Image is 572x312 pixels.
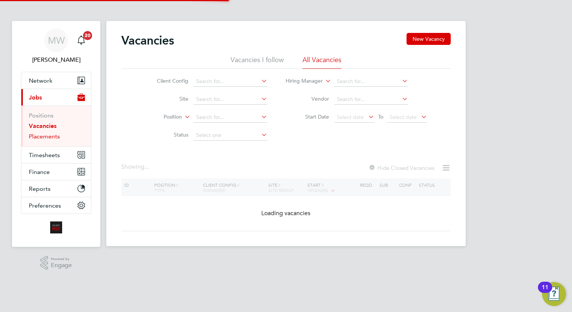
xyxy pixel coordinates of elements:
label: Status [145,131,188,138]
span: Select date [337,114,364,120]
button: New Vacancy [407,33,451,45]
span: Select date [390,114,417,120]
span: Preferences [29,202,61,209]
span: Powered by [51,256,72,262]
button: Finance [21,163,91,180]
img: alliancemsp-logo-retina.png [50,221,62,233]
span: Megan Westlotorn [21,55,91,64]
button: Network [21,72,91,89]
a: Vacancies [29,122,57,129]
span: Network [29,77,52,84]
button: Reports [21,180,91,197]
a: Go to home page [21,221,91,233]
input: Select one [194,130,267,141]
input: Search for... [194,76,267,87]
input: Search for... [334,94,408,105]
span: 20 [83,31,92,40]
button: Preferences [21,197,91,214]
div: 11 [542,287,548,297]
label: Site [145,95,188,102]
input: Search for... [194,94,267,105]
span: Engage [51,262,72,269]
a: MW[PERSON_NAME] [21,28,91,64]
span: Timesheets [29,152,60,159]
div: Jobs [21,105,91,146]
span: Reports [29,185,51,192]
span: Finance [29,168,50,175]
label: Client Config [145,77,188,84]
li: All Vacancies [302,55,341,69]
a: Placements [29,133,60,140]
input: Search for... [194,112,267,123]
label: Start Date [286,113,329,120]
label: Hide Closed Vacancies [368,164,434,171]
span: To [376,112,386,122]
a: 20 [74,28,89,52]
div: Showing [121,163,150,171]
h2: Vacancies [121,33,174,48]
label: Position [139,113,182,121]
a: Powered byEngage [40,256,72,270]
button: Jobs [21,89,91,105]
label: Vendor [286,95,329,102]
button: Timesheets [21,147,91,163]
a: Positions [29,112,54,119]
span: MW [48,36,65,45]
li: Vacancies I follow [231,55,284,69]
input: Search for... [334,76,408,87]
span: ... [144,163,149,171]
nav: Main navigation [12,21,100,247]
span: Jobs [29,94,42,101]
label: Hiring Manager [280,77,323,85]
button: Open Resource Center, 11 new notifications [542,282,566,306]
